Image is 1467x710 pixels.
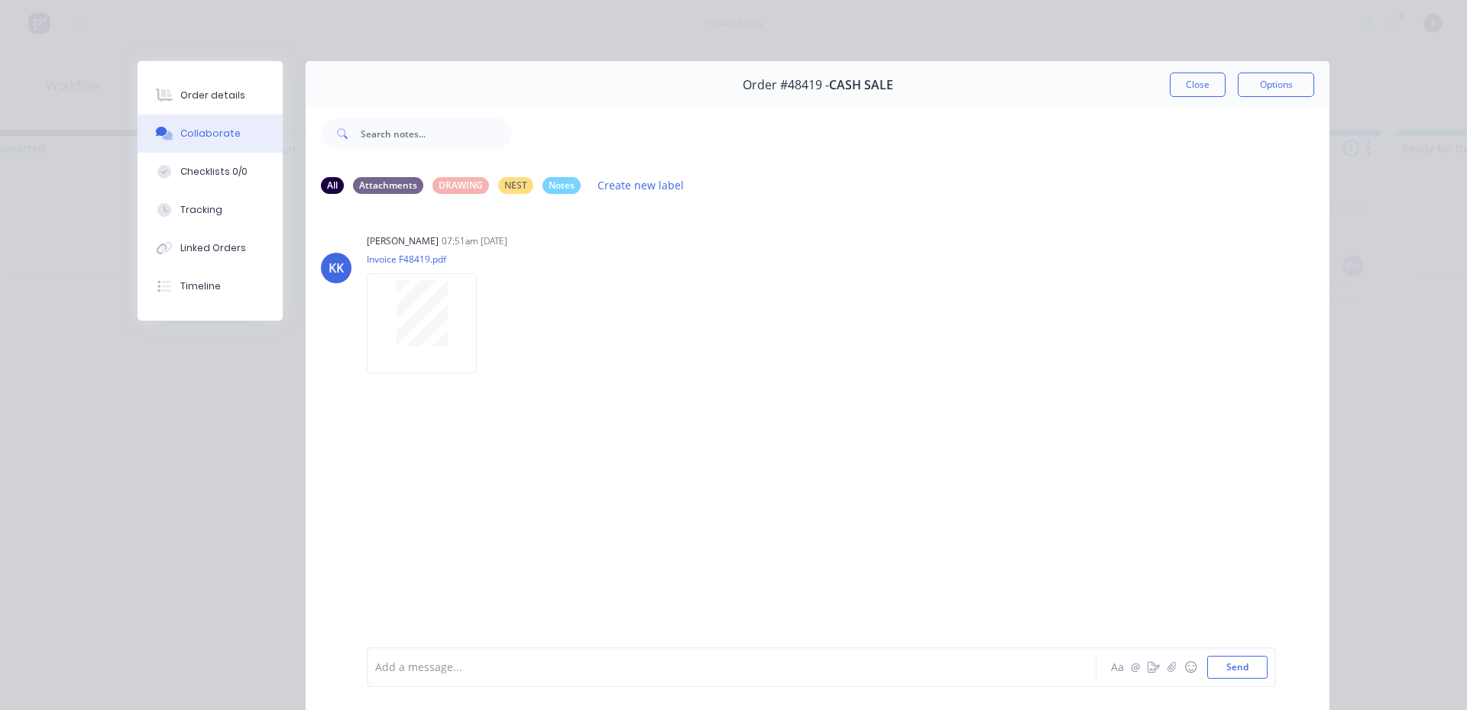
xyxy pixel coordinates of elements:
div: Attachments [353,177,423,194]
input: Search notes... [361,118,512,149]
div: NEST [498,177,533,194]
button: Tracking [138,191,283,229]
div: KK [329,259,344,277]
span: Order #48419 - [743,78,829,92]
button: ☺ [1181,658,1200,676]
button: Close [1170,73,1226,97]
p: Invoice F48419.pdf [367,253,492,266]
button: Create new label [590,175,692,195]
div: Order details [180,89,245,102]
button: Aa [1108,658,1126,676]
button: Timeline [138,267,283,305]
div: DRAWING [432,177,489,194]
div: Timeline [180,279,221,293]
button: Order details [138,76,283,115]
div: Checklists 0/0 [180,165,248,179]
div: Collaborate [180,127,241,140]
button: @ [1126,658,1145,676]
button: Checklists 0/0 [138,153,283,191]
span: CASH SALE [829,78,893,92]
div: All [321,177,344,194]
button: Collaborate [138,115,283,153]
div: [PERSON_NAME] [367,234,439,248]
div: Tracking [180,203,222,217]
button: Linked Orders [138,229,283,267]
button: Send [1207,656,1268,679]
button: Options [1238,73,1314,97]
div: 07:51am [DATE] [442,234,507,248]
div: Notes [542,177,581,194]
div: Linked Orders [180,241,246,255]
